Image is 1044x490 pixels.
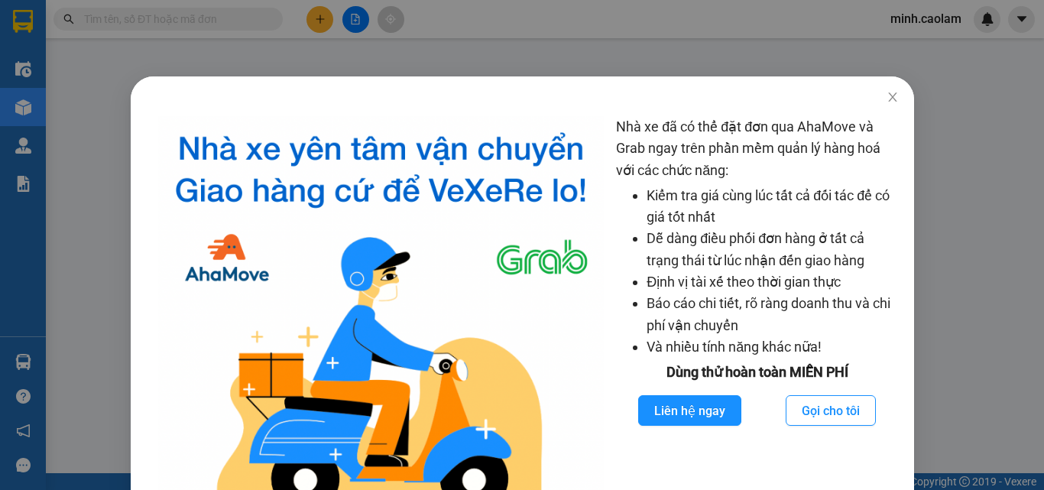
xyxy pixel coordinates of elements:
[647,336,898,358] li: Và nhiều tính năng khác nữa!
[638,395,741,426] button: Liên hệ ngay
[616,362,898,383] div: Dùng thử hoàn toàn MIỄN PHÍ
[654,401,725,420] span: Liên hệ ngay
[802,401,860,420] span: Gọi cho tôi
[647,293,898,336] li: Báo cáo chi tiết, rõ ràng doanh thu và chi phí vận chuyển
[786,395,876,426] button: Gọi cho tôi
[647,185,898,229] li: Kiểm tra giá cùng lúc tất cả đối tác để có giá tốt nhất
[647,228,898,271] li: Dễ dàng điều phối đơn hàng ở tất cả trạng thái từ lúc nhận đến giao hàng
[647,271,898,293] li: Định vị tài xế theo thời gian thực
[886,91,898,103] span: close
[871,76,913,119] button: Close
